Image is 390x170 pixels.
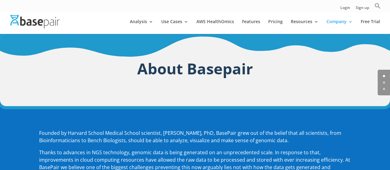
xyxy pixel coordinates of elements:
p: Founded by Harvard School Medical School scientist, [PERSON_NAME], PhD, BasePair grew out of the ... [39,130,351,149]
a: Pricing [268,19,283,34]
a: 1 [383,81,385,84]
a: Resources [291,19,318,34]
a: Features [242,19,260,34]
img: Basepair [10,15,60,28]
a: Search Icon Link [375,3,381,12]
svg: Search [375,3,381,9]
a: Free Trial [361,19,380,34]
a: AWS HealthOmics [196,19,234,34]
a: Company [326,19,353,34]
a: Analysis [130,19,153,34]
a: Sign up [356,6,369,12]
a: 0 [383,75,385,77]
a: 2 [383,88,385,90]
a: Login [340,6,350,12]
a: Use Cases [161,19,188,34]
h1: About Basepair [39,58,351,83]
